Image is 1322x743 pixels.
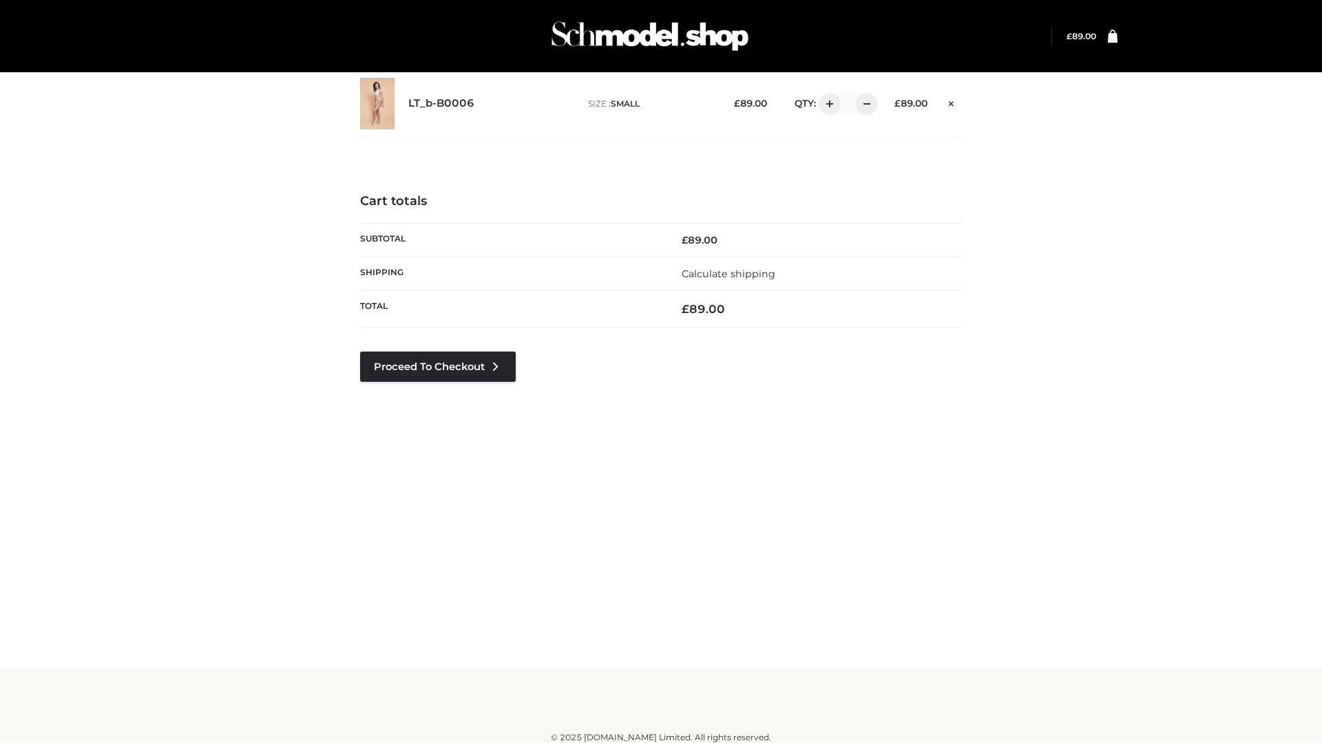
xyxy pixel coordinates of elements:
bdi: 89.00 [682,302,725,316]
th: Subtotal [360,223,661,257]
bdi: 89.00 [734,98,767,109]
a: £89.00 [1067,31,1096,41]
th: Total [360,291,661,327]
span: £ [894,98,901,109]
p: size : [588,98,713,110]
bdi: 89.00 [894,98,927,109]
a: Remove this item [941,93,962,111]
a: Proceed to Checkout [360,352,516,382]
a: LT_b-B0006 [408,97,474,110]
img: Schmodel Admin 964 [547,9,753,63]
a: Calculate shipping [682,268,775,280]
bdi: 89.00 [682,234,717,246]
span: £ [682,234,688,246]
span: £ [682,302,689,316]
span: £ [734,98,740,109]
span: SMALL [611,98,640,109]
th: Shipping [360,257,661,290]
h4: Cart totals [360,194,962,209]
span: £ [1067,31,1072,41]
bdi: 89.00 [1067,31,1096,41]
div: QTY: [781,93,873,115]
